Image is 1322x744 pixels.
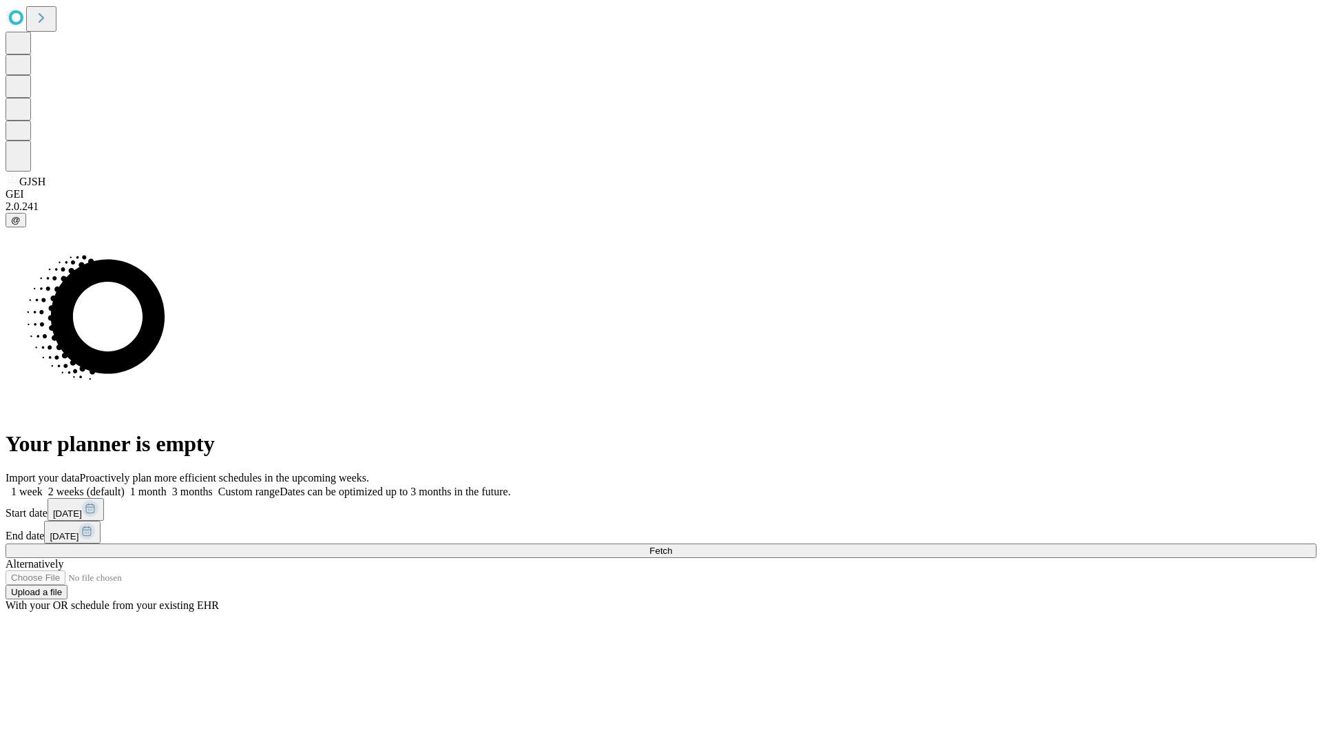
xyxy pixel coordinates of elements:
span: 3 months [172,486,213,497]
span: [DATE] [50,531,78,541]
span: With your OR schedule from your existing EHR [6,599,219,611]
div: GEI [6,188,1316,200]
button: [DATE] [44,521,101,544]
span: Proactively plan more efficient schedules in the upcoming weeks. [80,472,369,484]
button: @ [6,213,26,227]
div: End date [6,521,1316,544]
span: [DATE] [53,508,82,519]
span: @ [11,215,21,225]
span: Import your data [6,472,80,484]
span: Alternatively [6,558,63,570]
span: 1 month [130,486,167,497]
h1: Your planner is empty [6,431,1316,457]
button: Fetch [6,544,1316,558]
span: 1 week [11,486,43,497]
button: [DATE] [48,498,104,521]
span: Dates can be optimized up to 3 months in the future. [280,486,510,497]
div: 2.0.241 [6,200,1316,213]
span: Fetch [649,546,672,556]
span: GJSH [19,176,45,187]
span: Custom range [218,486,280,497]
div: Start date [6,498,1316,521]
span: 2 weeks (default) [48,486,125,497]
button: Upload a file [6,585,67,599]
